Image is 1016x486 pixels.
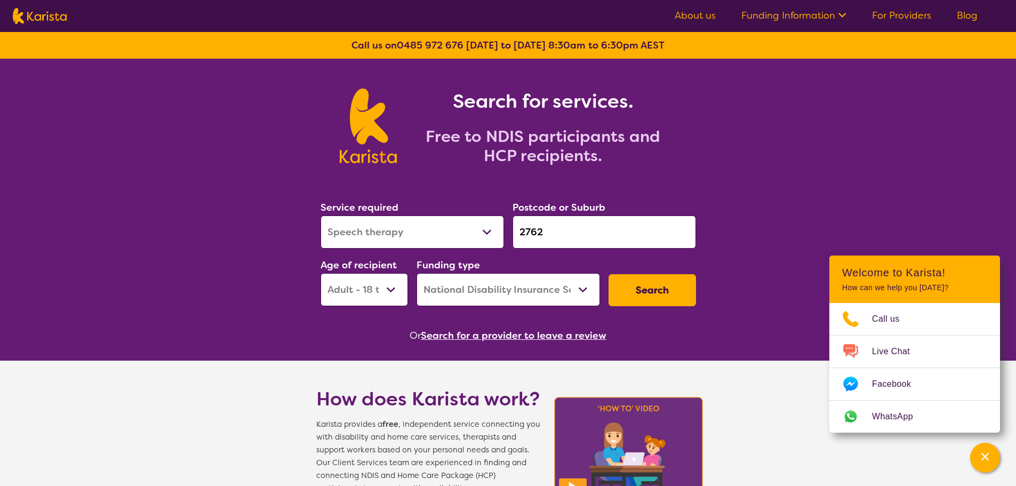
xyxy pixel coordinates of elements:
p: How can we help you [DATE]? [842,283,987,292]
ul: Choose channel [829,303,1000,433]
span: Or [410,328,421,344]
button: Channel Menu [970,443,1000,473]
h2: Free to NDIS participants and HCP recipients. [410,127,676,165]
label: Service required [321,201,398,214]
a: Web link opens in a new tab. [829,401,1000,433]
a: For Providers [872,9,931,22]
input: Type [513,216,696,249]
b: free [382,419,398,429]
button: Search for a provider to leave a review [421,328,606,344]
a: 0485 972 676 [397,39,463,52]
a: Funding Information [741,9,846,22]
img: Karista logo [13,8,67,24]
span: Call us [872,311,913,327]
div: Channel Menu [829,256,1000,433]
h1: How does Karista work? [316,386,540,412]
span: Facebook [872,376,924,392]
span: Live Chat [872,344,923,360]
span: WhatsApp [872,409,926,425]
h1: Search for services. [410,89,676,114]
button: Search [609,274,696,306]
label: Funding type [417,259,480,272]
label: Postcode or Suburb [513,201,605,214]
b: Call us on [DATE] to [DATE] 8:30am to 6:30pm AEST [351,39,665,52]
a: About us [675,9,716,22]
img: Karista logo [340,89,397,163]
label: Age of recipient [321,259,397,272]
a: Blog [957,9,978,22]
h2: Welcome to Karista! [842,266,987,279]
